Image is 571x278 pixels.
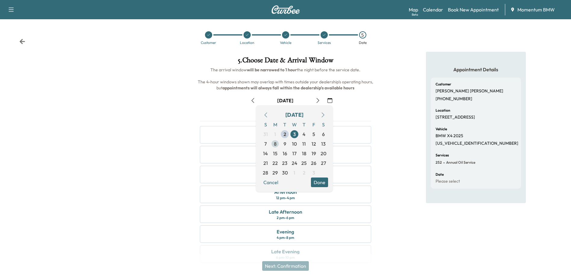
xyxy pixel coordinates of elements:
p: BMW X4 2025 [436,133,463,139]
span: S [318,120,328,129]
a: Calendar [423,6,443,13]
p: [US_VEHICLE_IDENTIFICATION_NUMBER] [436,141,518,146]
b: appointments will always fall within the dealership's available hours [222,85,354,91]
span: 26 [311,159,316,167]
div: [DATE] [277,97,293,104]
span: The arrival window the night before the service date. The 4-hour windows shown may overlap with t... [198,67,374,91]
span: 252 [436,160,442,165]
span: 10 [292,140,297,147]
span: M [270,120,280,129]
span: 29 [272,169,278,176]
span: Annual Oil Service [445,160,475,165]
p: [PHONE_NUMBER] [436,96,472,102]
div: 12 pm - 4 pm [276,196,295,200]
span: 25 [301,159,307,167]
span: 2 [303,169,306,176]
p: [STREET_ADDRESS] [436,115,475,120]
div: 4 pm - 8 pm [277,235,294,240]
span: 5 [312,131,315,138]
h6: Date [436,173,444,176]
h6: Vehicle [436,127,447,131]
span: 22 [272,159,278,167]
span: 12 [312,140,316,147]
span: 13 [321,140,326,147]
span: 17 [292,150,296,157]
div: Back [19,39,25,45]
span: 4 [303,131,306,138]
b: will be narrowed to 1 hour [247,67,297,73]
div: Beta [412,12,418,17]
img: Curbee Logo [271,5,300,14]
span: 2 [284,131,286,138]
span: 21 [263,159,268,167]
a: Book New Appointment [448,6,499,13]
span: S [261,120,270,129]
div: [DATE] [285,111,303,119]
span: 28 [263,169,268,176]
span: 9 [284,140,286,147]
div: Date [359,41,367,45]
span: 16 [283,150,287,157]
div: Vehicle [280,41,291,45]
span: 11 [302,140,306,147]
span: 15 [273,150,278,157]
span: 3 [312,169,315,176]
span: 1 [293,169,295,176]
div: Late Afternoon [269,208,302,215]
span: 3 [293,131,296,138]
span: 1 [274,131,276,138]
span: 18 [302,150,306,157]
div: Services [318,41,331,45]
span: - [442,159,445,165]
div: Location [240,41,254,45]
div: Evening [277,228,294,235]
h1: 5 . Choose Date & Arrival Window [195,57,376,67]
span: 24 [292,159,297,167]
span: W [290,120,299,129]
button: Cancel [261,178,281,187]
span: 20 [321,150,326,157]
p: Please select [436,179,460,184]
div: 2 pm - 6 pm [277,215,294,220]
span: 27 [321,159,326,167]
span: 6 [322,131,325,138]
a: MapBeta [409,6,418,13]
h6: Location [436,109,450,112]
span: 31 [263,131,268,138]
span: T [280,120,290,129]
p: [PERSON_NAME] [PERSON_NAME] [436,88,503,94]
span: 23 [282,159,287,167]
h6: Customer [436,82,451,86]
span: 30 [282,169,288,176]
span: T [299,120,309,129]
span: F [309,120,318,129]
span: 19 [312,150,316,157]
span: Momentum BMW [517,6,555,13]
h5: Appointment Details [431,66,521,73]
div: Customer [201,41,216,45]
div: 5 [359,31,366,39]
span: 8 [274,140,277,147]
button: Done [311,178,328,187]
span: 7 [264,140,267,147]
span: 14 [263,150,268,157]
h6: Services [436,153,449,157]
